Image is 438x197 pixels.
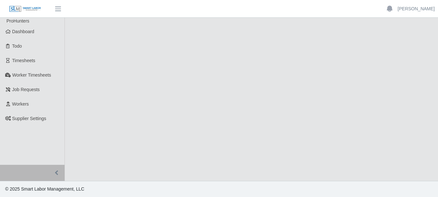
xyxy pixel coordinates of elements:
span: Todo [12,43,22,49]
span: Timesheets [12,58,35,63]
span: Workers [12,101,29,107]
a: [PERSON_NAME] [398,5,435,12]
span: Dashboard [12,29,35,34]
img: SLM Logo [9,5,41,13]
span: © 2025 Smart Labor Management, LLC [5,186,84,192]
span: Worker Timesheets [12,72,51,78]
span: Supplier Settings [12,116,46,121]
span: ProHunters [6,18,29,23]
span: Job Requests [12,87,40,92]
